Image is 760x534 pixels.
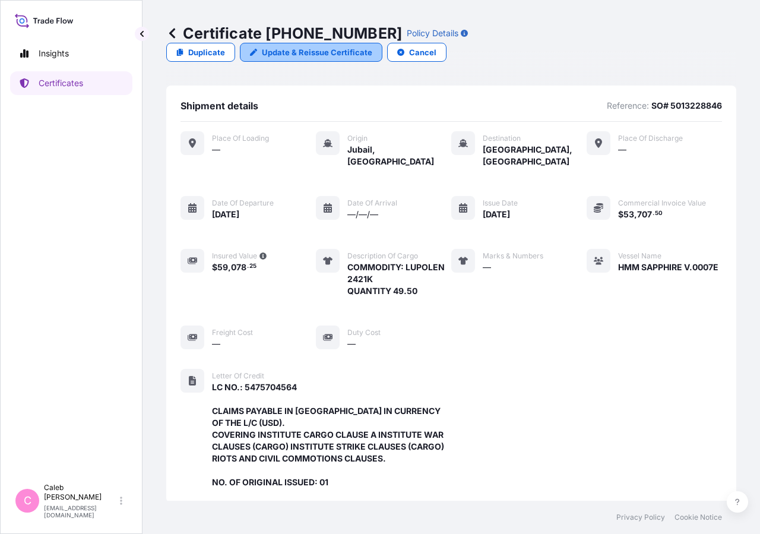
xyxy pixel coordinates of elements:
[347,134,368,143] span: Origin
[483,208,510,220] span: [DATE]
[212,328,253,337] span: Freight Cost
[409,46,436,58] p: Cancel
[347,251,418,261] span: Description of cargo
[483,198,518,208] span: Issue Date
[247,264,249,268] span: .
[24,495,31,507] span: C
[240,43,382,62] a: Update & Reissue Certificate
[212,208,239,220] span: [DATE]
[262,46,372,58] p: Update & Reissue Certificate
[212,251,257,261] span: Insured Value
[10,42,132,65] a: Insights
[228,263,231,271] span: ,
[212,144,220,156] span: —
[618,210,623,219] span: $
[347,208,378,220] span: —/—/—
[483,251,543,261] span: Marks & Numbers
[616,513,665,522] a: Privacy Policy
[249,264,256,268] span: 25
[407,27,458,39] p: Policy Details
[347,144,451,168] span: Jubail, [GEOGRAPHIC_DATA]
[637,210,652,219] span: 707
[483,134,521,143] span: Destination
[674,513,722,522] a: Cookie Notice
[217,263,228,271] span: 59
[44,504,118,519] p: [EMAIL_ADDRESS][DOMAIN_NAME]
[212,134,269,143] span: Place of Loading
[166,24,402,43] p: Certificate [PHONE_NUMBER]
[180,100,258,112] span: Shipment details
[10,71,132,95] a: Certificates
[623,210,634,219] span: 53
[618,261,718,273] span: HMM SAPPHIRE V.0007E
[618,144,626,156] span: —
[39,77,83,89] p: Certificates
[483,261,491,273] span: —
[347,198,397,208] span: Date of arrival
[212,371,264,381] span: Letter of Credit
[212,381,451,488] span: LC NO.: 5475704564 CLAIMS PAYABLE IN [GEOGRAPHIC_DATA] IN CURRENCY OF THE L/C (USD). COVERING INS...
[212,198,274,208] span: Date of departure
[347,261,451,297] span: COMMODITY: LUPOLEN 2421K QUANTITY 49.50
[188,46,225,58] p: Duplicate
[655,211,663,216] span: 50
[618,134,683,143] span: Place of discharge
[231,263,246,271] span: 078
[483,144,587,168] span: [GEOGRAPHIC_DATA], [GEOGRAPHIC_DATA]
[651,100,722,112] p: SO# 5013228846
[387,43,446,62] button: Cancel
[212,338,220,350] span: —
[634,210,637,219] span: ,
[618,198,706,208] span: Commercial Invoice Value
[212,263,217,271] span: $
[39,48,69,59] p: Insights
[347,328,381,337] span: Duty Cost
[653,211,654,216] span: .
[607,100,649,112] p: Reference:
[347,338,356,350] span: —
[166,43,235,62] a: Duplicate
[618,251,661,261] span: Vessel Name
[44,483,118,502] p: Caleb [PERSON_NAME]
